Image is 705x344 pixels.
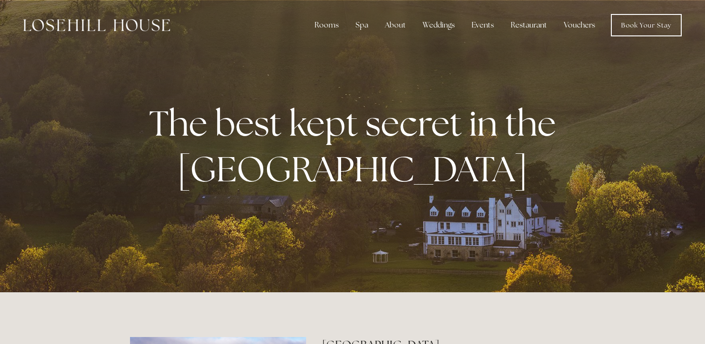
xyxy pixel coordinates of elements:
img: Losehill House [23,19,170,31]
div: Rooms [307,16,346,34]
div: Restaurant [503,16,554,34]
div: About [377,16,413,34]
div: Weddings [415,16,462,34]
div: Spa [348,16,376,34]
a: Book Your Stay [611,14,682,36]
strong: The best kept secret in the [GEOGRAPHIC_DATA] [149,100,563,192]
div: Events [464,16,501,34]
a: Vouchers [556,16,602,34]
